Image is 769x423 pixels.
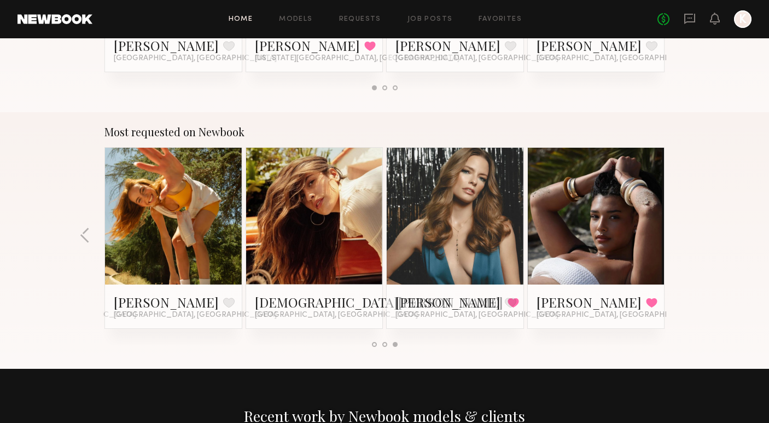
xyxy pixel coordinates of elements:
a: [PERSON_NAME] [114,293,219,311]
a: K [734,10,751,28]
a: Home [229,16,253,23]
span: [GEOGRAPHIC_DATA], [GEOGRAPHIC_DATA] [395,311,558,320]
a: [PERSON_NAME] [395,293,500,311]
span: [US_STATE][GEOGRAPHIC_DATA], [GEOGRAPHIC_DATA] [255,54,459,63]
a: [PERSON_NAME] [395,37,500,54]
a: Job Posts [407,16,453,23]
a: [PERSON_NAME] [114,37,219,54]
a: [PERSON_NAME] [537,37,642,54]
a: Requests [339,16,381,23]
span: [GEOGRAPHIC_DATA], [GEOGRAPHIC_DATA] [537,311,700,320]
span: [GEOGRAPHIC_DATA], [GEOGRAPHIC_DATA] [255,311,418,320]
a: [PERSON_NAME] [255,37,360,54]
span: [GEOGRAPHIC_DATA], [GEOGRAPHIC_DATA] [537,54,700,63]
span: [GEOGRAPHIC_DATA], [GEOGRAPHIC_DATA] [114,311,277,320]
a: Models [279,16,312,23]
a: [PERSON_NAME] [537,293,642,311]
span: [GEOGRAPHIC_DATA], [GEOGRAPHIC_DATA] [395,54,558,63]
span: [GEOGRAPHIC_DATA], [GEOGRAPHIC_DATA] [114,54,277,63]
a: Favorites [479,16,522,23]
a: [DEMOGRAPHIC_DATA][PERSON_NAME] [255,293,503,311]
div: Most requested on Newbook [104,125,665,138]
